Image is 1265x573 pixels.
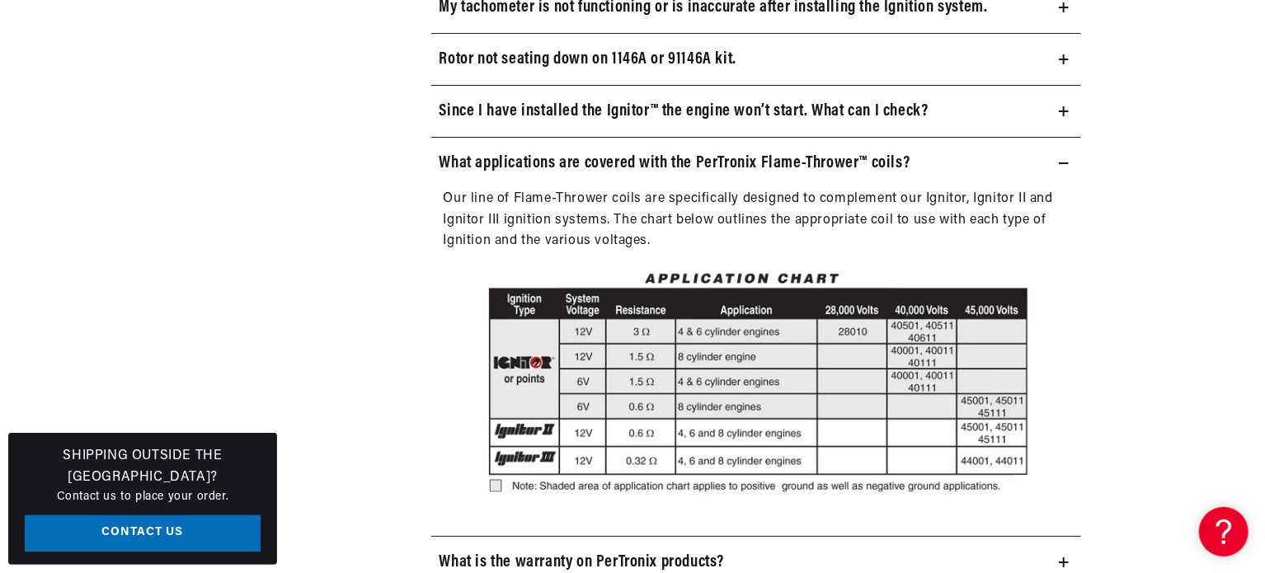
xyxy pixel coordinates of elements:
summary: What applications are covered with the PerTronix Flame-Thrower™ coils? [431,138,1082,189]
p: Contact us to place your order. [25,488,261,506]
h3: Since I have installed the Ignitor™ the engine won’t start. What can I check? [440,98,929,124]
img: What applications are covered with the PerTronix Flame-Thrower™ coils? [444,265,1070,502]
summary: Rotor not seating down on 1146A or 91146A kit. [431,34,1082,85]
div: What applications are covered with the PerTronix Flame-Thrower™ coils? [431,189,1082,524]
h3: Shipping Outside the [GEOGRAPHIC_DATA]? [25,446,261,488]
h3: What applications are covered with the PerTronix Flame-Thrower™ coils? [440,150,910,176]
p: Our line of Flame-Thrower coils are specifically designed to complement our Ignitor, Ignitor II a... [444,189,1070,252]
h3: Rotor not seating down on 1146A or 91146A kit. [440,46,737,73]
a: Contact Us [25,515,261,552]
summary: Since I have installed the Ignitor™ the engine won’t start. What can I check? [431,86,1082,137]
